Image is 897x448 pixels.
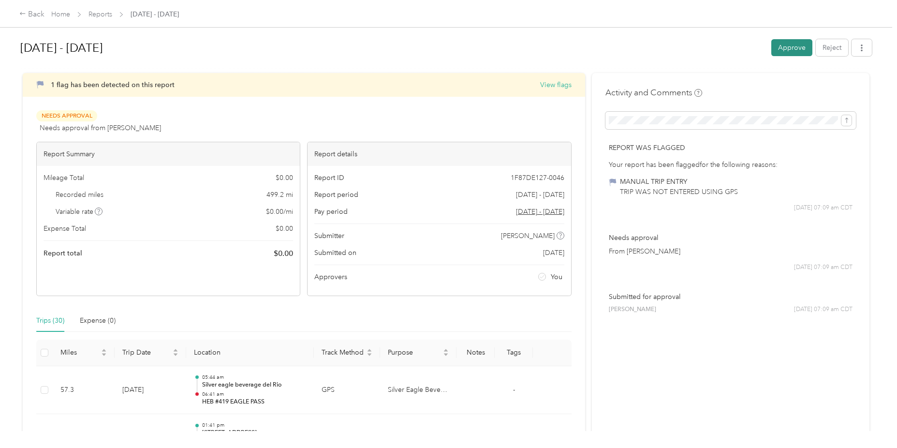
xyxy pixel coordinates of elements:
span: caret-up [367,347,372,353]
span: [DATE] [543,248,564,258]
span: Submitter [314,231,344,241]
th: Track Method [314,340,380,366]
span: Miles [60,348,100,357]
span: [DATE] 07:09 am CDT [794,204,853,212]
p: 05:44 am [202,374,306,381]
span: caret-down [443,352,449,358]
span: Pay period [314,207,348,217]
th: Trip Date [115,340,186,366]
span: Mileage Total [44,173,84,183]
span: $ 0.00 [276,224,293,234]
span: You [551,272,562,282]
div: Trips (30) [36,315,64,326]
span: Expense Total [44,224,86,234]
div: Your report has been flagged for the following reasons: [609,160,853,170]
span: [DATE] 07:09 am CDT [794,305,853,314]
th: Miles [53,340,115,366]
span: Needs approval from [PERSON_NAME] [40,123,161,133]
th: Purpose [380,340,456,366]
span: Report total [44,248,82,258]
span: - [513,386,515,394]
span: Track Method [322,348,365,357]
td: 57.3 [53,366,115,415]
span: [PERSON_NAME] [609,305,656,314]
th: Location [186,340,314,366]
span: caret-down [173,352,178,358]
p: Submitted for approval [609,292,853,302]
span: caret-up [101,347,107,353]
span: 1 flag has been detected on this report [51,81,175,89]
span: caret-down [101,352,107,358]
span: caret-up [443,347,449,353]
span: [DATE] - [DATE] [516,190,564,200]
span: caret-up [173,347,178,353]
p: HEB #419 EAGLE PASS [202,398,306,406]
span: Recorded miles [56,190,103,200]
div: Back [19,9,44,20]
span: Variable rate [56,207,103,217]
span: Report period [314,190,358,200]
span: $ 0.00 [274,248,293,259]
span: 1F87DE127-0046 [511,173,564,183]
span: [PERSON_NAME] [501,231,555,241]
p: 06:41 am [202,391,306,398]
span: Approvers [314,272,347,282]
div: MANUAL TRIP ENTRY [620,177,738,187]
div: Expense (0) [80,315,116,326]
span: Submitted on [314,248,356,258]
span: 499.2 mi [266,190,293,200]
span: Go to pay period [516,207,564,217]
th: Notes [456,340,495,366]
p: Silver eagle beverage del Rio [202,381,306,389]
button: Approve [771,39,812,56]
a: Home [51,10,70,18]
td: GPS [314,366,380,415]
h1: Sep 21 - Oct 4, 2025 [20,36,765,60]
div: TRIP WAS NOT ENTERED USING GPS [620,187,738,197]
p: [STREET_ADDRESS] [202,429,306,437]
p: Report was flagged [609,143,853,153]
p: Needs approval [609,233,853,243]
td: Silver Eagle Beverages [380,366,456,415]
td: [DATE] [115,366,186,415]
span: Purpose [388,348,441,357]
div: Report Summary [37,142,300,166]
th: Tags [495,340,533,366]
a: Reports [88,10,112,18]
p: 01:41 pm [202,422,306,429]
span: Report ID [314,173,344,183]
span: $ 0.00 [276,173,293,183]
span: Needs Approval [36,110,97,121]
h4: Activity and Comments [605,87,702,99]
p: From [PERSON_NAME] [609,246,853,256]
button: View flags [540,80,572,90]
span: caret-down [367,352,372,358]
iframe: Everlance-gr Chat Button Frame [843,394,897,448]
div: Report details [308,142,571,166]
button: Reject [816,39,848,56]
span: Trip Date [122,348,171,357]
span: [DATE] 07:09 am CDT [794,263,853,272]
span: [DATE] - [DATE] [131,9,179,19]
span: $ 0.00 / mi [266,207,293,217]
